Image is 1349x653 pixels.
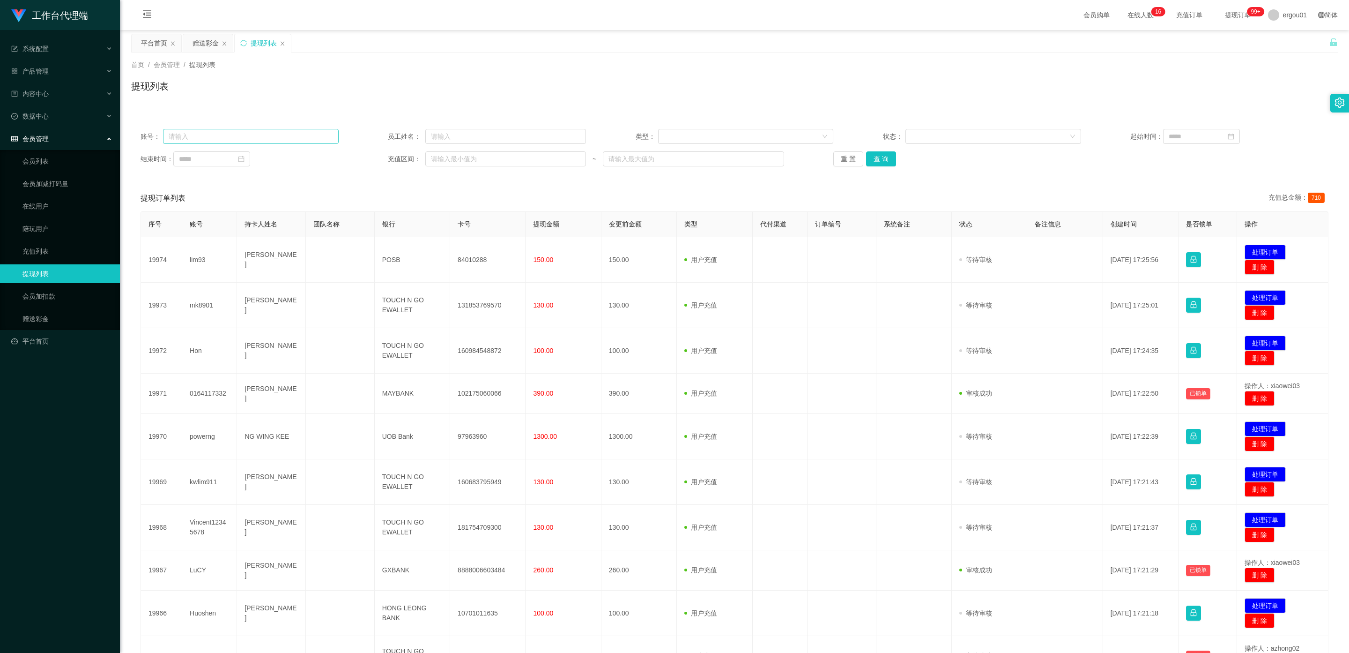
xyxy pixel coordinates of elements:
[684,347,717,354] span: 用户充值
[1245,351,1275,366] button: 删 除
[375,459,450,505] td: TOUCH N GO EWALLET
[1245,512,1286,527] button: 处理订单
[237,414,306,459] td: NG WING KEE
[533,347,553,354] span: 100.00
[586,154,603,164] span: ~
[182,237,237,283] td: lim93
[1103,459,1179,505] td: [DATE] 17:21:43
[760,220,786,228] span: 代付渠道
[22,219,112,238] a: 陪玩用户
[1245,613,1275,628] button: 删 除
[375,328,450,374] td: TOUCH N GO EWALLET
[11,90,18,97] i: 图标: profile
[609,220,642,228] span: 变更前金额
[603,151,784,166] input: 请输入最大值为
[1245,336,1286,351] button: 处理订单
[833,151,863,166] button: 重 置
[22,197,112,216] a: 在线用户
[1245,421,1286,436] button: 处理订单
[533,301,553,309] span: 130.00
[1245,645,1300,652] span: 操作人：azhong02
[959,433,992,440] span: 等待审核
[1103,414,1179,459] td: [DATE] 17:22:39
[237,505,306,550] td: [PERSON_NAME]
[1245,220,1258,228] span: 操作
[237,328,306,374] td: [PERSON_NAME]
[280,41,285,46] i: 图标: close
[11,45,18,52] i: 图标: form
[131,79,169,93] h1: 提现列表
[141,132,163,142] span: 账号：
[533,433,557,440] span: 1300.00
[533,524,553,531] span: 130.00
[22,242,112,261] a: 充值列表
[141,459,182,505] td: 19969
[1186,565,1210,576] button: 已锁单
[1228,133,1234,140] i: 图标: calendar
[1245,305,1275,320] button: 删 除
[148,61,150,68] span: /
[1035,220,1061,228] span: 备注信息
[533,256,553,263] span: 150.00
[458,220,471,228] span: 卡号
[1186,298,1201,313] button: 图标: lock
[22,264,112,283] a: 提现列表
[193,34,219,52] div: 赠送彩金
[1130,132,1163,142] span: 起始时间：
[1245,260,1275,275] button: 删 除
[601,374,677,414] td: 390.00
[190,220,203,228] span: 账号
[22,287,112,306] a: 会员加扣款
[1245,391,1275,406] button: 删 除
[450,505,526,550] td: 181754709300
[866,151,896,166] button: 查 询
[684,220,697,228] span: 类型
[382,220,395,228] span: 银行
[182,505,237,550] td: Vincent12345678
[1245,245,1286,260] button: 处理订单
[1103,237,1179,283] td: [DATE] 17:25:56
[238,156,245,162] i: 图标: calendar
[1186,429,1201,444] button: 图标: lock
[884,220,910,228] span: 系统备注
[182,414,237,459] td: powerng
[1171,12,1207,18] span: 充值订单
[601,591,677,636] td: 100.00
[450,591,526,636] td: 10701011635
[684,301,717,309] span: 用户充值
[1186,220,1212,228] span: 是否锁单
[154,61,180,68] span: 会员管理
[601,328,677,374] td: 100.00
[1245,467,1286,482] button: 处理订单
[11,113,18,120] i: 图标: check-circle-o
[883,132,905,142] span: 状态：
[959,566,992,574] span: 审核成功
[237,591,306,636] td: [PERSON_NAME]
[1245,568,1275,583] button: 删 除
[131,61,144,68] span: 首页
[450,328,526,374] td: 160984548872
[237,459,306,505] td: [PERSON_NAME]
[11,135,18,142] i: 图标: table
[959,478,992,486] span: 等待审核
[1245,598,1286,613] button: 处理订单
[1318,12,1325,18] i: 图标: global
[533,390,553,397] span: 390.00
[11,68,49,75] span: 产品管理
[533,609,553,617] span: 100.00
[251,34,277,52] div: 提现列表
[684,524,717,531] span: 用户充值
[684,433,717,440] span: 用户充值
[1308,193,1325,203] span: 710
[1245,527,1275,542] button: 删 除
[22,174,112,193] a: 会员加减打码量
[959,524,992,531] span: 等待审核
[1334,98,1345,108] i: 图标: setting
[240,40,247,46] i: 图标: sync
[141,550,182,591] td: 19967
[1103,505,1179,550] td: [DATE] 17:21:37
[141,414,182,459] td: 19970
[1220,12,1256,18] span: 提现订单
[182,591,237,636] td: Huoshen
[182,374,237,414] td: 0164117332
